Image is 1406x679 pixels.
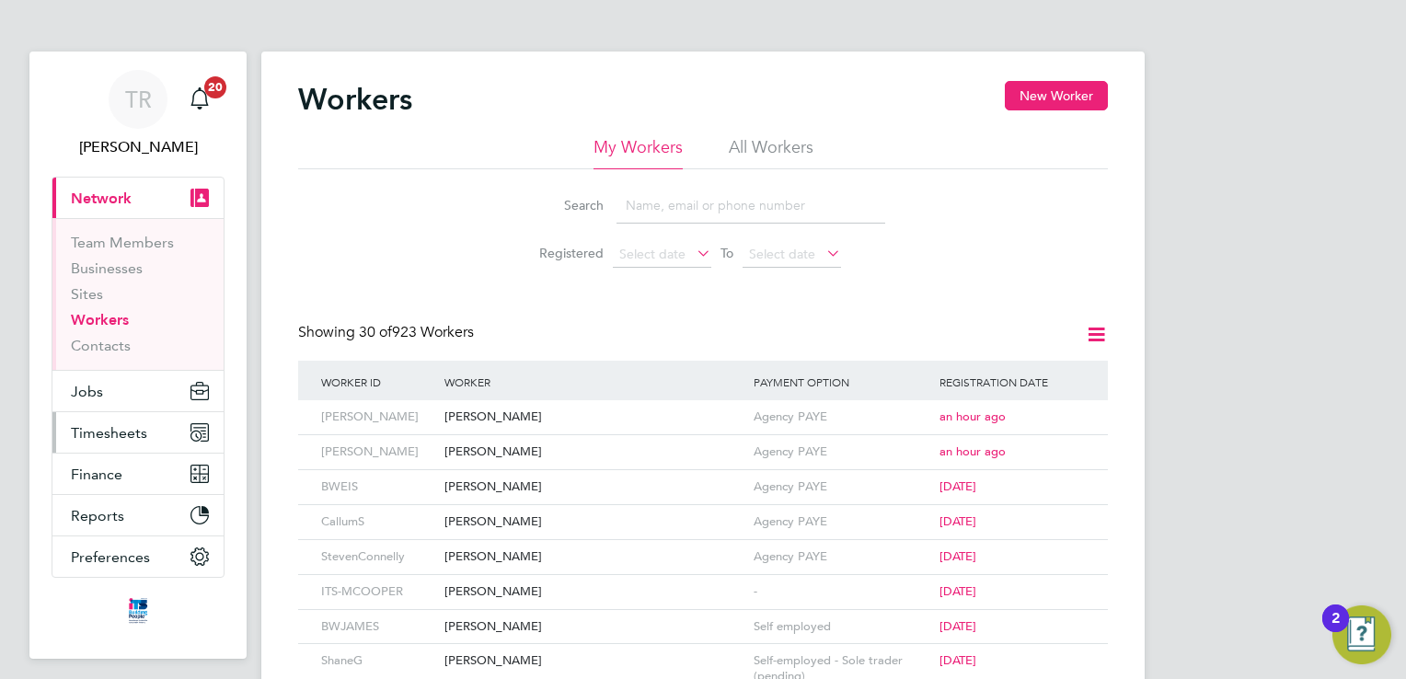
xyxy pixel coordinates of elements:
div: CallumS [317,505,440,539]
div: Worker [440,361,749,403]
div: [PERSON_NAME] [440,610,749,644]
button: Timesheets [52,412,224,453]
div: Agency PAYE [749,540,935,574]
a: TR[PERSON_NAME] [52,70,225,158]
a: ShaneG[PERSON_NAME]Self-employed - Sole trader (pending)[DATE] [317,643,1089,659]
span: To [715,241,739,265]
div: BWEIS [317,470,440,504]
span: [DATE] [939,548,976,564]
div: [PERSON_NAME] [440,400,749,434]
input: Name, email or phone number [617,188,885,224]
a: Go to home page [52,596,225,626]
div: Registration Date [935,361,1089,403]
div: 2 [1331,618,1340,642]
a: Contacts [71,337,131,354]
button: Open Resource Center, 2 new notifications [1332,605,1391,664]
button: Preferences [52,536,224,577]
div: [PERSON_NAME] [317,435,440,469]
div: - [749,575,935,609]
a: [PERSON_NAME][PERSON_NAME]Agency PAYEan hour ago [317,399,1089,415]
span: Network [71,190,132,207]
h2: Workers [298,81,412,118]
span: Tanya Rowse [52,136,225,158]
span: Jobs [71,383,103,400]
span: 20 [204,76,226,98]
label: Registered [521,245,604,261]
div: Self employed [749,610,935,644]
div: Showing [298,323,478,342]
span: [DATE] [939,583,976,599]
div: [PERSON_NAME] [440,575,749,609]
div: [PERSON_NAME] [440,644,749,678]
div: Agency PAYE [749,400,935,434]
div: [PERSON_NAME] [440,435,749,469]
span: [DATE] [939,618,976,634]
span: TR [125,87,152,111]
button: New Worker [1005,81,1108,110]
span: Select date [749,246,815,262]
span: Preferences [71,548,150,566]
nav: Main navigation [29,52,247,659]
div: [PERSON_NAME] [440,505,749,539]
div: StevenConnelly [317,540,440,574]
div: [PERSON_NAME] [317,400,440,434]
button: Reports [52,495,224,535]
span: 30 of [359,323,392,341]
a: BWJAMES[PERSON_NAME]Self employed[DATE] [317,609,1089,625]
span: 923 Workers [359,323,474,341]
span: Reports [71,507,124,524]
li: My Workers [594,136,683,169]
a: 20 [181,70,218,129]
li: All Workers [729,136,813,169]
div: [PERSON_NAME] [440,540,749,574]
div: [PERSON_NAME] [440,470,749,504]
span: [DATE] [939,652,976,668]
a: StevenConnelly[PERSON_NAME]Agency PAYE[DATE] [317,539,1089,555]
div: BWJAMES [317,610,440,644]
span: an hour ago [939,409,1006,424]
label: Search [521,197,604,213]
span: Select date [619,246,686,262]
a: ITS-MCOOPER[PERSON_NAME]-[DATE] [317,574,1089,590]
div: Payment Option [749,361,935,403]
span: an hour ago [939,443,1006,459]
span: [DATE] [939,513,976,529]
a: [PERSON_NAME][PERSON_NAME]Agency PAYEan hour ago [317,434,1089,450]
div: Network [52,218,224,370]
button: Network [52,178,224,218]
a: CallumS[PERSON_NAME]Agency PAYE[DATE] [317,504,1089,520]
button: Finance [52,454,224,494]
a: Sites [71,285,103,303]
div: Agency PAYE [749,505,935,539]
a: BWEIS[PERSON_NAME]Agency PAYE[DATE] [317,469,1089,485]
button: Jobs [52,371,224,411]
div: Worker ID [317,361,440,403]
div: Agency PAYE [749,470,935,504]
div: Agency PAYE [749,435,935,469]
span: Finance [71,466,122,483]
div: ShaneG [317,644,440,678]
a: Businesses [71,259,143,277]
a: Workers [71,311,129,328]
span: Timesheets [71,424,147,442]
div: ITS-MCOOPER [317,575,440,609]
span: [DATE] [939,478,976,494]
img: itsconstruction-logo-retina.png [125,596,151,626]
a: Team Members [71,234,174,251]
